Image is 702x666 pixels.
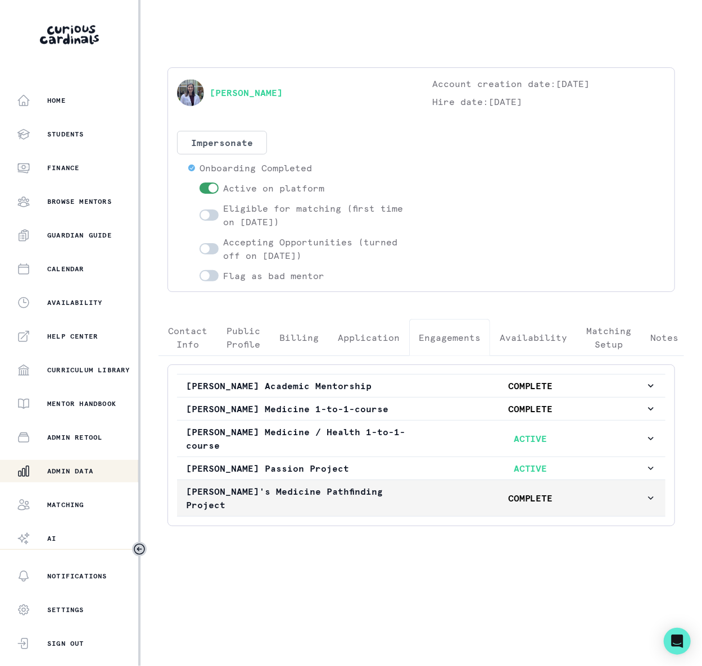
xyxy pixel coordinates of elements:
[223,269,324,282] p: Flag as bad mentor
[47,130,84,139] p: Students
[223,181,324,195] p: Active on platform
[177,480,665,516] button: [PERSON_NAME]'s Medicine Pathfinding ProjectCOMPLETE
[186,379,416,393] p: [PERSON_NAME] Academic Mentorship
[177,457,665,480] button: [PERSON_NAME] Passion ProjectACTIVE
[177,421,665,457] button: [PERSON_NAME] Medicine / Health 1-to-1-courseACTIVE
[416,402,646,416] p: COMPLETE
[47,197,112,206] p: Browse Mentors
[223,235,410,262] p: Accepting Opportunities (turned off on [DATE])
[47,399,116,408] p: Mentor Handbook
[47,298,102,307] p: Availability
[416,432,646,445] p: ACTIVE
[227,324,260,351] p: Public Profile
[186,485,416,512] p: [PERSON_NAME]'s Medicine Pathfinding Project
[650,331,678,344] p: Notes
[416,379,646,393] p: COMPLETE
[223,202,410,229] p: Eligible for matching (first time on [DATE])
[177,131,267,154] button: Impersonate
[177,398,665,420] button: [PERSON_NAME] Medicine 1-to-1-courseCOMPLETE
[40,25,99,44] img: Curious Cardinals Logo
[279,331,319,344] p: Billing
[200,161,312,175] p: Onboarding Completed
[47,605,84,614] p: Settings
[47,163,79,172] p: Finance
[416,491,646,505] p: COMPLETE
[664,628,691,655] div: Open Intercom Messenger
[47,231,112,240] p: Guardian Guide
[338,331,400,344] p: Application
[47,96,66,105] p: Home
[210,86,283,99] a: [PERSON_NAME]
[47,332,98,341] p: Help Center
[47,467,93,476] p: Admin Data
[500,331,567,344] p: Availability
[47,500,84,509] p: Matching
[47,433,102,442] p: Admin Retool
[47,639,84,648] p: Sign Out
[433,95,666,108] p: Hire date: [DATE]
[47,366,130,375] p: Curriculum Library
[419,331,481,344] p: Engagements
[416,462,646,475] p: ACTIVE
[186,425,416,452] p: [PERSON_NAME] Medicine / Health 1-to-1-course
[47,534,56,543] p: AI
[47,572,107,581] p: Notifications
[177,375,665,397] button: [PERSON_NAME] Academic MentorshipCOMPLETE
[47,264,84,273] p: Calendar
[186,462,416,475] p: [PERSON_NAME] Passion Project
[186,402,416,416] p: [PERSON_NAME] Medicine 1-to-1-course
[168,324,207,351] p: Contact Info
[433,77,666,90] p: Account creation date: [DATE]
[586,324,631,351] p: Matching Setup
[132,542,147,556] button: Toggle sidebar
